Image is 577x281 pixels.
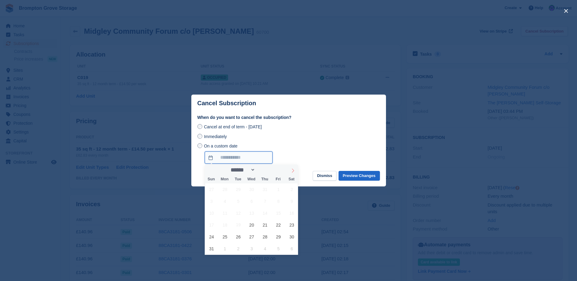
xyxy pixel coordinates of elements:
span: Thu [258,177,271,181]
span: August 17, 2025 [206,219,217,231]
span: August 19, 2025 [232,219,244,231]
span: August 7, 2025 [259,195,271,207]
span: July 28, 2025 [219,183,231,195]
span: Immediately [204,134,227,139]
button: close [561,6,571,16]
input: On a custom date [205,151,273,164]
span: August 26, 2025 [232,231,244,243]
span: August 18, 2025 [219,219,231,231]
label: When do you want to cancel the subscription? [197,114,380,121]
span: September 1, 2025 [219,243,231,255]
span: July 27, 2025 [206,183,217,195]
span: Fri [271,177,285,181]
span: August 5, 2025 [232,195,244,207]
span: September 4, 2025 [259,243,271,255]
span: August 22, 2025 [273,219,284,231]
span: Wed [245,177,258,181]
input: Year [255,167,274,173]
span: August 3, 2025 [206,195,217,207]
span: Mon [218,177,231,181]
span: September 3, 2025 [246,243,258,255]
span: August 27, 2025 [246,231,258,243]
input: Cancel at end of term - [DATE] [197,124,202,129]
span: August 9, 2025 [286,195,298,207]
span: Sat [285,177,298,181]
p: Cancel Subscription [197,100,256,107]
span: August 13, 2025 [246,207,258,219]
span: August 2, 2025 [286,183,298,195]
span: August 4, 2025 [219,195,231,207]
button: Preview Changes [339,171,380,181]
span: August 11, 2025 [219,207,231,219]
span: September 6, 2025 [286,243,298,255]
span: Cancel at end of term - [DATE] [204,124,262,129]
input: On a custom date [197,143,202,148]
button: Dismiss [313,171,336,181]
span: August 6, 2025 [246,195,258,207]
span: August 20, 2025 [246,219,258,231]
span: August 12, 2025 [232,207,244,219]
span: August 24, 2025 [206,231,217,243]
input: Immediately [197,134,202,139]
span: July 30, 2025 [246,183,258,195]
span: July 29, 2025 [232,183,244,195]
span: August 16, 2025 [286,207,298,219]
span: September 2, 2025 [232,243,244,255]
span: July 31, 2025 [259,183,271,195]
span: August 21, 2025 [259,219,271,231]
span: August 23, 2025 [286,219,298,231]
span: On a custom date [204,144,238,148]
span: August 14, 2025 [259,207,271,219]
span: August 1, 2025 [273,183,284,195]
select: Month [228,167,255,173]
span: August 30, 2025 [286,231,298,243]
span: August 25, 2025 [219,231,231,243]
span: August 28, 2025 [259,231,271,243]
span: August 15, 2025 [273,207,284,219]
span: Sun [205,177,218,181]
span: September 5, 2025 [273,243,284,255]
span: August 8, 2025 [273,195,284,207]
span: August 31, 2025 [206,243,217,255]
span: August 29, 2025 [273,231,284,243]
span: Tue [231,177,245,181]
span: August 10, 2025 [206,207,217,219]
